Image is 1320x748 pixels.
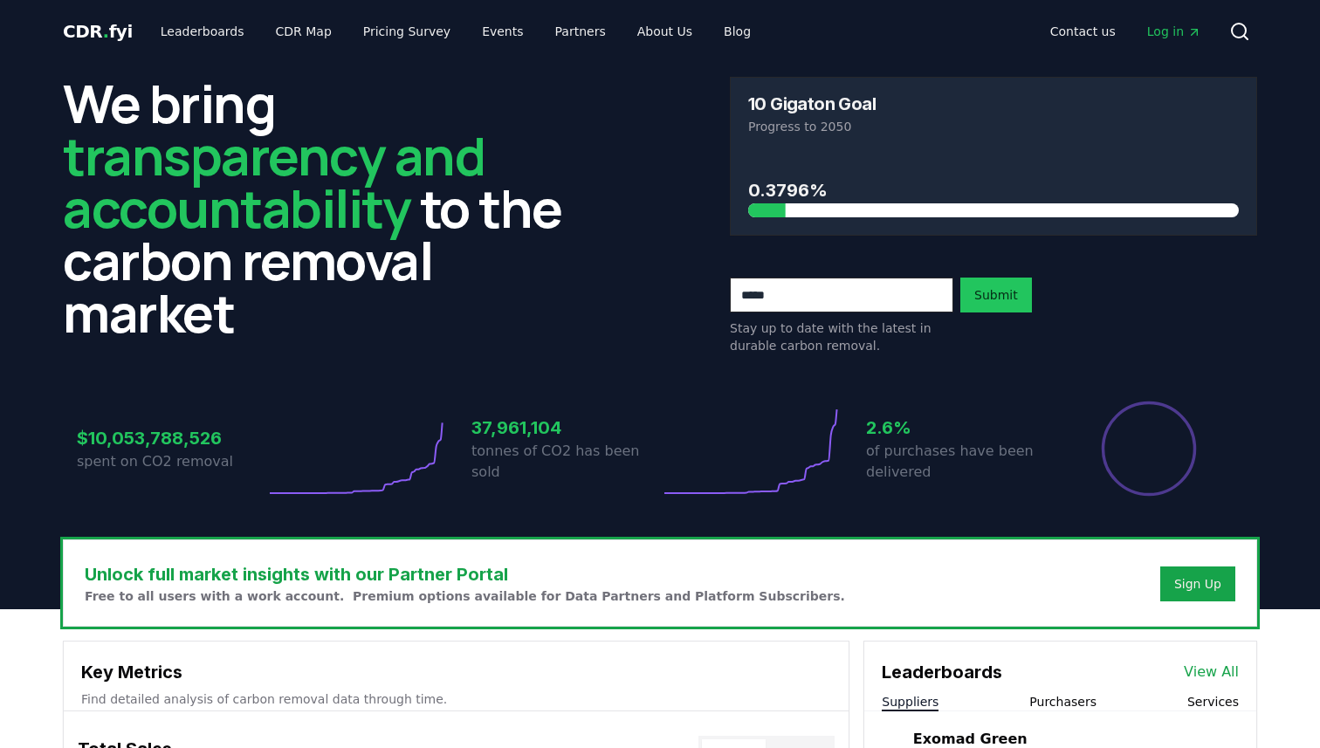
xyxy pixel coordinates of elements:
[77,451,265,472] p: spent on CO2 removal
[1036,16,1215,47] nav: Main
[81,659,831,685] h3: Key Metrics
[882,693,938,710] button: Suppliers
[262,16,346,47] a: CDR Map
[63,19,133,44] a: CDR.fyi
[471,441,660,483] p: tonnes of CO2 has been sold
[1174,575,1221,593] a: Sign Up
[866,441,1055,483] p: of purchases have been delivered
[866,415,1055,441] h3: 2.6%
[349,16,464,47] a: Pricing Survey
[147,16,258,47] a: Leaderboards
[730,319,953,354] p: Stay up to date with the latest in durable carbon removal.
[85,561,845,587] h3: Unlock full market insights with our Partner Portal
[1160,566,1235,601] button: Sign Up
[1133,16,1215,47] a: Log in
[1100,400,1198,498] div: Percentage of sales delivered
[1036,16,1130,47] a: Contact us
[748,177,1239,203] h3: 0.3796%
[1147,23,1201,40] span: Log in
[1187,693,1239,710] button: Services
[103,21,109,42] span: .
[960,278,1032,312] button: Submit
[623,16,706,47] a: About Us
[748,118,1239,135] p: Progress to 2050
[541,16,620,47] a: Partners
[85,587,845,605] p: Free to all users with a work account. Premium options available for Data Partners and Platform S...
[710,16,765,47] a: Blog
[81,690,831,708] p: Find detailed analysis of carbon removal data through time.
[63,120,485,244] span: transparency and accountability
[1184,662,1239,683] a: View All
[63,77,590,339] h2: We bring to the carbon removal market
[748,95,876,113] h3: 10 Gigaton Goal
[63,21,133,42] span: CDR fyi
[1029,693,1097,710] button: Purchasers
[468,16,537,47] a: Events
[147,16,765,47] nav: Main
[77,425,265,451] h3: $10,053,788,526
[882,659,1002,685] h3: Leaderboards
[471,415,660,441] h3: 37,961,104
